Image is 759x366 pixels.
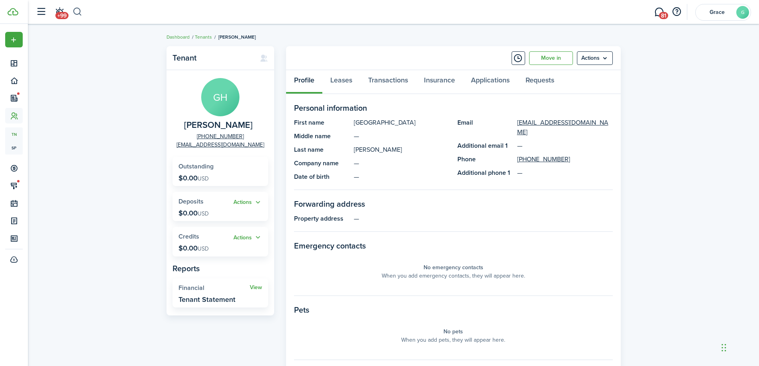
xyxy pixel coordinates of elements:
[401,336,505,344] panel-main-placeholder-description: When you add pets, they will appear here.
[512,51,525,65] button: Timeline
[218,33,256,41] span: [PERSON_NAME]
[722,336,726,360] div: Drag
[294,159,350,168] panel-main-title: Company name
[294,172,350,182] panel-main-title: Date of birth
[517,118,613,137] a: [EMAIL_ADDRESS][DOMAIN_NAME]
[233,198,262,207] button: Actions
[294,198,613,210] panel-main-section-title: Forwarding address
[167,33,190,41] a: Dashboard
[33,4,49,20] button: Open sidebar
[360,70,416,94] a: Transactions
[294,118,350,127] panel-main-title: First name
[457,118,513,137] panel-main-title: Email
[517,155,570,164] a: [PHONE_NUMBER]
[198,209,209,218] span: USD
[184,120,253,130] span: Geneva Holmes
[457,155,513,164] panel-main-title: Phone
[197,132,244,141] a: [PHONE_NUMBER]
[250,284,262,291] a: View
[529,51,573,65] a: Move in
[233,233,262,242] button: Open menu
[416,70,463,94] a: Insurance
[5,127,23,141] a: tn
[457,168,513,178] panel-main-title: Additional phone 1
[195,33,212,41] a: Tenants
[178,244,209,252] p: $0.00
[463,70,518,94] a: Applications
[52,2,67,22] a: Notifications
[55,12,69,19] span: +99
[294,304,613,316] panel-main-section-title: Pets
[178,174,209,182] p: $0.00
[354,159,449,168] panel-main-description: —
[201,78,239,116] avatar-text: GH
[322,70,360,94] a: Leases
[5,141,23,155] a: sp
[294,102,613,114] panel-main-section-title: Personal information
[294,145,350,155] panel-main-title: Last name
[577,51,613,65] menu-btn: Actions
[518,70,562,94] a: Requests
[670,5,683,19] button: Open resource center
[198,174,209,183] span: USD
[294,240,613,252] panel-main-section-title: Emergency contacts
[178,232,199,241] span: Credits
[457,141,513,151] panel-main-title: Additional email 1
[424,263,483,272] panel-main-placeholder-title: No emergency contacts
[233,198,262,207] button: Open menu
[198,245,209,253] span: USD
[354,118,449,127] panel-main-description: [GEOGRAPHIC_DATA]
[443,327,463,336] panel-main-placeholder-title: No pets
[173,262,268,274] panel-main-subtitle: Reports
[178,284,250,292] widget-stats-title: Financial
[294,131,350,141] panel-main-title: Middle name
[178,209,209,217] p: $0.00
[354,172,449,182] panel-main-description: —
[736,6,749,19] avatar-text: G
[8,8,18,16] img: TenantCloud
[177,141,264,149] a: [EMAIL_ADDRESS][DOMAIN_NAME]
[354,145,449,155] panel-main-description: [PERSON_NAME]
[701,10,733,15] span: Grace
[577,51,613,65] button: Open menu
[173,53,252,63] panel-main-title: Tenant
[294,214,350,223] panel-main-title: Property address
[659,12,668,19] span: 81
[178,162,214,171] span: Outstanding
[382,272,525,280] panel-main-placeholder-description: When you add emergency contacts, they will appear here.
[354,131,449,141] panel-main-description: —
[178,296,235,303] widget-stats-description: Tenant Statement
[178,197,204,206] span: Deposits
[73,5,82,19] button: Search
[5,32,23,47] button: Open menu
[651,2,667,22] a: Messaging
[354,214,613,223] panel-main-description: —
[233,233,262,242] button: Actions
[719,328,759,366] iframe: Chat Widget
